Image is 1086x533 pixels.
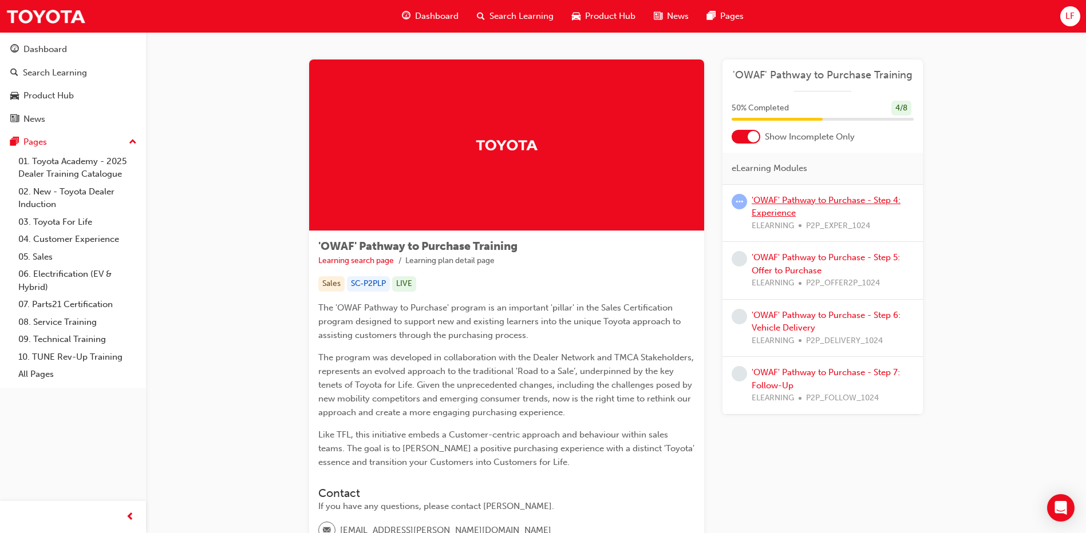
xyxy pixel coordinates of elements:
button: LF [1060,6,1080,26]
span: learningRecordVerb_NONE-icon [732,366,747,381]
span: P2P_OFFER2P_1024 [806,277,880,290]
a: Product Hub [5,85,141,106]
span: P2P_DELIVERY_1024 [806,335,883,348]
button: Pages [5,132,141,153]
a: 06. Electrification (EV & Hybrid) [14,265,141,296]
span: Pages [720,10,744,23]
button: DashboardSearch LearningProduct HubNews [5,37,141,132]
a: 07. Parts21 Certification [14,296,141,313]
div: SC-P2PLP [347,276,390,292]
span: ELEARNING [752,392,794,405]
span: 'OWAF' Pathway to Purchase Training [318,240,518,253]
span: P2P_EXPER_1024 [806,220,870,233]
div: Product Hub [23,89,74,102]
a: news-iconNews [645,5,698,28]
a: guage-iconDashboard [393,5,468,28]
a: Dashboard [5,39,141,60]
span: search-icon [477,9,485,23]
span: P2P_FOLLOW_1024 [806,392,879,405]
div: Sales [318,276,345,292]
span: Product Hub [585,10,635,23]
div: Search Learning [23,66,87,79]
span: ELEARNING [752,335,794,348]
a: 'OWAF' Pathway to Purchase - Step 5: Offer to Purchase [752,252,900,276]
li: Learning plan detail page [405,254,495,268]
span: ELEARNING [752,220,794,233]
span: guage-icon [10,45,19,55]
span: car-icon [572,9,580,23]
a: search-iconSearch Learning [468,5,563,28]
div: 4 / 8 [891,101,911,116]
a: 'OWAF' Pathway to Purchase - Step 7: Follow-Up [752,367,900,391]
span: learningRecordVerb_NONE-icon [732,309,747,324]
span: car-icon [10,91,19,101]
a: 04. Customer Experience [14,230,141,248]
a: News [5,109,141,130]
span: search-icon [10,68,18,78]
a: 'OWAF' Pathway to Purchase Training [732,69,914,82]
span: LF [1065,10,1075,23]
a: 'OWAF' Pathway to Purchase - Step 6: Vehicle Delivery [752,310,901,333]
span: eLearning Modules [732,162,807,175]
a: 09. Technical Training [14,331,141,348]
span: 50 % Completed [732,102,789,115]
a: 08. Service Training [14,313,141,331]
a: Learning search page [318,256,394,265]
span: Like TFL, this initiative embeds a Customer-centric approach and behaviour within sales teams. Th... [318,429,697,467]
span: pages-icon [10,137,19,148]
a: 03. Toyota For Life [14,213,141,231]
span: prev-icon [126,510,135,524]
span: pages-icon [707,9,716,23]
a: 10. TUNE Rev-Up Training [14,348,141,366]
div: News [23,113,45,126]
div: Dashboard [23,43,67,56]
span: Show Incomplete Only [765,130,855,144]
span: news-icon [654,9,662,23]
div: If you have any questions, please contact [PERSON_NAME]. [318,500,695,513]
a: 02. New - Toyota Dealer Induction [14,183,141,213]
span: Search Learning [489,10,554,23]
span: Dashboard [415,10,459,23]
span: The 'OWAF Pathway to Purchase' program is an important 'pillar' in the Sales Certification progra... [318,303,683,340]
span: guage-icon [402,9,410,23]
span: learningRecordVerb_ATTEMPT-icon [732,194,747,209]
a: All Pages [14,365,141,383]
div: Pages [23,136,47,149]
span: The program was developed in collaboration with the Dealer Network and TMCA Stakeholders, represe... [318,352,696,417]
span: ELEARNING [752,277,794,290]
div: LIVE [392,276,416,292]
a: pages-iconPages [698,5,753,28]
span: learningRecordVerb_NONE-icon [732,251,747,266]
div: Open Intercom Messenger [1047,494,1075,522]
h3: Contact [318,487,695,500]
a: 05. Sales [14,248,141,266]
span: up-icon [129,135,137,150]
img: Trak [6,3,86,29]
a: 'OWAF' Pathway to Purchase - Step 4: Experience [752,195,901,218]
a: car-iconProduct Hub [563,5,645,28]
a: Search Learning [5,62,141,83]
a: 01. Toyota Academy - 2025 Dealer Training Catalogue [14,153,141,183]
span: news-icon [10,114,19,125]
img: Trak [475,135,538,155]
span: News [667,10,689,23]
